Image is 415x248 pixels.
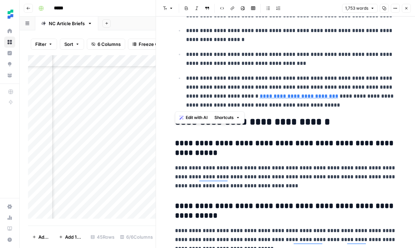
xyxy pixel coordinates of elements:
[31,39,57,50] button: Filter
[177,113,210,122] button: Edit with AI
[4,201,15,212] a: Settings
[87,39,125,50] button: 6 Columns
[60,39,84,50] button: Sort
[49,20,85,27] div: NC Article Briefs
[345,5,368,11] span: 1,753 words
[4,26,15,37] a: Home
[4,234,15,245] button: Help + Support
[214,115,234,121] span: Shortcuts
[65,234,84,240] span: Add 10 Rows
[55,231,88,242] button: Add 10 Rows
[139,41,174,48] span: Freeze Columns
[4,59,15,70] a: Opportunities
[186,115,207,121] span: Edit with AI
[38,234,50,240] span: Add Row
[35,41,46,48] span: Filter
[4,70,15,81] a: Your Data
[98,41,121,48] span: 6 Columns
[128,39,179,50] button: Freeze Columns
[4,8,17,20] img: Ten Speed Logo
[88,231,117,242] div: 45 Rows
[4,212,15,223] a: Usage
[4,48,15,59] a: Insights
[212,113,243,122] button: Shortcuts
[4,37,15,48] a: Browse
[4,6,15,23] button: Workspace: Ten Speed
[117,231,156,242] div: 6/6 Columns
[28,231,55,242] button: Add Row
[35,17,98,30] a: NC Article Briefs
[342,4,378,13] button: 1,753 words
[4,223,15,234] a: Learning Hub
[64,41,73,48] span: Sort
